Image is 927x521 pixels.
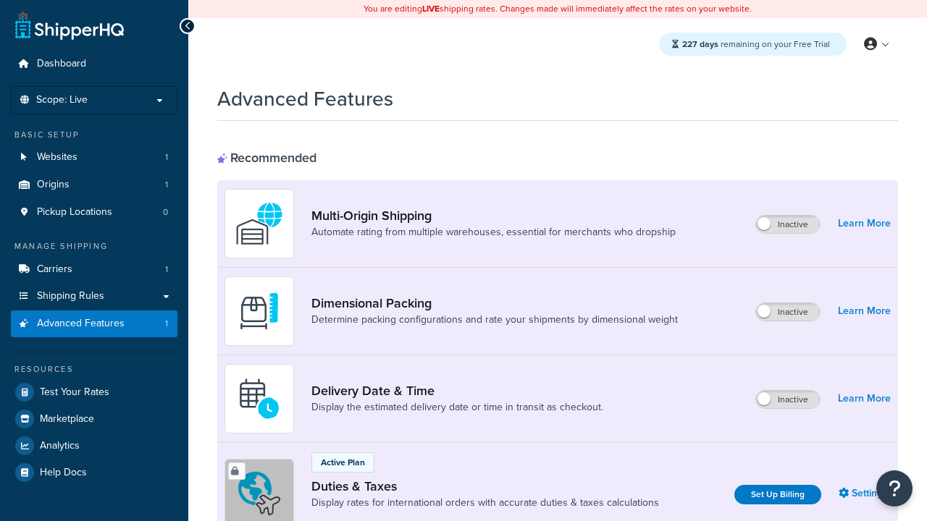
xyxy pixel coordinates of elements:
[11,144,177,171] a: Websites1
[165,179,168,191] span: 1
[234,286,285,336] img: DTVBYsAAAAAASUVORK5CYII=
[217,150,316,166] div: Recommended
[11,240,177,253] div: Manage Shipping
[756,391,820,408] label: Inactive
[311,400,603,415] a: Display the estimated delivery date or time in transit as checkout.
[838,301,891,321] a: Learn More
[311,383,603,399] a: Delivery Date & Time
[11,171,177,198] a: Origins1
[11,51,177,77] a: Dashboard
[165,318,168,330] span: 1
[422,2,440,15] b: LIVE
[311,478,659,494] a: Duties & Taxes
[11,363,177,376] div: Resources
[682,38,830,51] span: remaining on your Free Trial
[838,213,891,234] a: Learn More
[11,199,177,226] li: Pickup Locations
[11,256,177,283] a: Carriers1
[37,263,72,276] span: Carriers
[321,456,365,469] p: Active Plan
[11,433,177,459] a: Analytics
[756,303,820,321] label: Inactive
[40,413,94,425] span: Marketplace
[11,459,177,486] a: Help Docs
[876,470,913,507] button: Open Resource Center
[165,151,168,164] span: 1
[311,295,678,311] a: Dimensional Packing
[11,406,177,432] a: Marketplace
[36,94,88,106] span: Scope: Live
[37,290,104,302] span: Shipping Rules
[11,256,177,283] li: Carriers
[40,440,80,452] span: Analytics
[40,386,109,399] span: Test Your Rates
[217,85,393,113] h1: Advanced Features
[37,179,70,191] span: Origins
[734,485,821,504] a: Set Up Billing
[311,225,676,240] a: Automate rating from multiple warehouses, essential for merchants who dropship
[11,129,177,141] div: Basic Setup
[11,171,177,198] li: Origins
[756,216,820,233] label: Inactive
[234,373,285,424] img: gfkeb5ejjkALwAAAABJRU5ErkJggg==
[311,313,678,327] a: Determine packing configurations and rate your shipments by dimensional weight
[839,483,891,504] a: Settings
[37,206,112,219] span: Pickup Locations
[11,379,177,405] a: Test Your Rates
[11,144,177,171] li: Websites
[11,199,177,226] a: Pickup Locations0
[838,389,891,409] a: Learn More
[11,310,177,337] li: Advanced Features
[11,283,177,310] a: Shipping Rules
[37,318,125,330] span: Advanced Features
[311,208,676,224] a: Multi-Origin Shipping
[311,496,659,510] a: Display rates for international orders with accurate duties & taxes calculations
[37,58,86,70] span: Dashboard
[40,467,87,479] span: Help Docs
[682,38,718,51] strong: 227 days
[37,151,77,164] span: Websites
[165,263,168,276] span: 1
[11,310,177,337] a: Advanced Features1
[234,198,285,249] img: WatD5o0RtDAAAAAElFTkSuQmCC
[163,206,168,219] span: 0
